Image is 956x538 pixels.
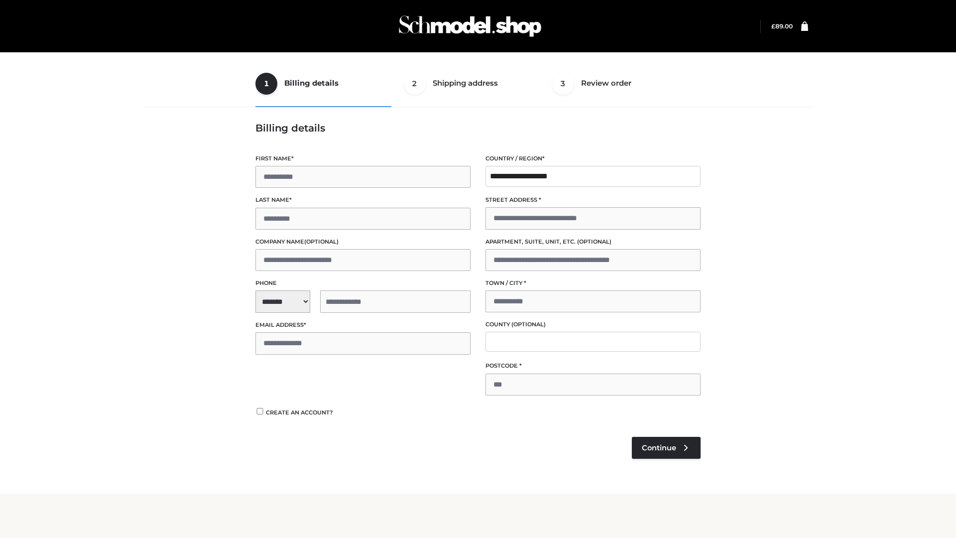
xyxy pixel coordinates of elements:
[255,154,471,163] label: First name
[771,22,793,30] bdi: 89.00
[485,154,701,163] label: Country / Region
[511,321,546,328] span: (optional)
[632,437,701,459] a: Continue
[255,122,701,134] h3: Billing details
[485,237,701,247] label: Apartment, suite, unit, etc.
[771,22,793,30] a: £89.00
[304,238,339,245] span: (optional)
[485,320,701,329] label: County
[485,195,701,205] label: Street address
[771,22,775,30] span: £
[395,6,545,46] img: Schmodel Admin 964
[255,320,471,330] label: Email address
[642,443,676,452] span: Continue
[255,278,471,288] label: Phone
[255,195,471,205] label: Last name
[255,237,471,247] label: Company name
[255,408,264,414] input: Create an account?
[485,361,701,371] label: Postcode
[577,238,611,245] span: (optional)
[266,409,333,416] span: Create an account?
[485,278,701,288] label: Town / City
